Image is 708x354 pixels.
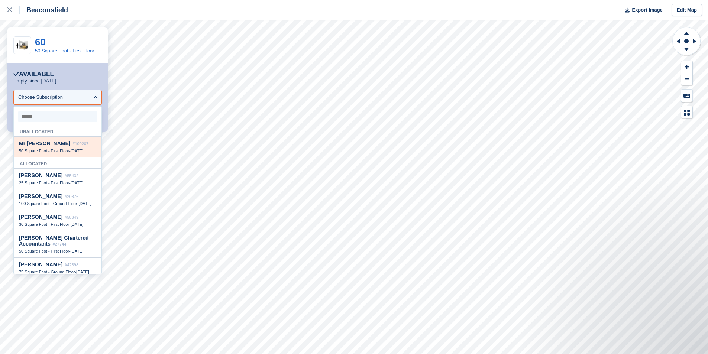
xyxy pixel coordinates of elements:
[71,181,84,185] span: [DATE]
[19,193,62,199] span: [PERSON_NAME]
[19,201,96,206] div: -
[35,36,46,48] a: 60
[19,222,69,227] span: 30 Square Foot - First Floor
[72,142,88,146] span: #109207
[681,61,692,73] button: Zoom In
[19,149,69,153] span: 50 Square Foot - First Floor
[19,201,77,206] span: 100 Square Foot - Ground Floor
[19,235,88,247] span: [PERSON_NAME] Chartered Accountants
[19,270,75,274] span: 75 Square Foot - Ground Floor
[65,215,78,220] span: #58649
[13,78,56,84] p: Empty since [DATE]
[620,4,663,16] button: Export Image
[14,157,101,169] div: Allocated
[53,242,67,246] span: #27744
[18,94,63,101] div: Choose Subscription
[78,201,91,206] span: [DATE]
[14,39,31,52] img: 50-sqft-unit.jpg
[14,125,101,137] div: Unallocated
[19,269,96,275] div: -
[681,106,692,118] button: Map Legend
[65,263,78,267] span: #42398
[76,270,89,274] span: [DATE]
[672,4,702,16] a: Edit Map
[71,249,84,253] span: [DATE]
[19,181,69,185] span: 25 Square Foot - First Floor
[632,6,662,14] span: Export Image
[20,6,68,14] div: Beaconsfield
[681,73,692,85] button: Zoom Out
[681,90,692,102] button: Keyboard Shortcuts
[19,148,96,153] div: -
[65,194,78,199] span: #20876
[35,48,94,53] a: 50 Square Foot - First Floor
[19,249,96,254] div: -
[19,249,69,253] span: 50 Square Foot - First Floor
[19,262,62,267] span: [PERSON_NAME]
[71,222,84,227] span: [DATE]
[19,172,62,178] span: [PERSON_NAME]
[19,214,62,220] span: [PERSON_NAME]
[19,140,70,146] span: Mr [PERSON_NAME]
[19,180,96,185] div: -
[13,71,54,78] div: Available
[71,149,84,153] span: [DATE]
[65,173,78,178] span: #55432
[19,222,96,227] div: -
